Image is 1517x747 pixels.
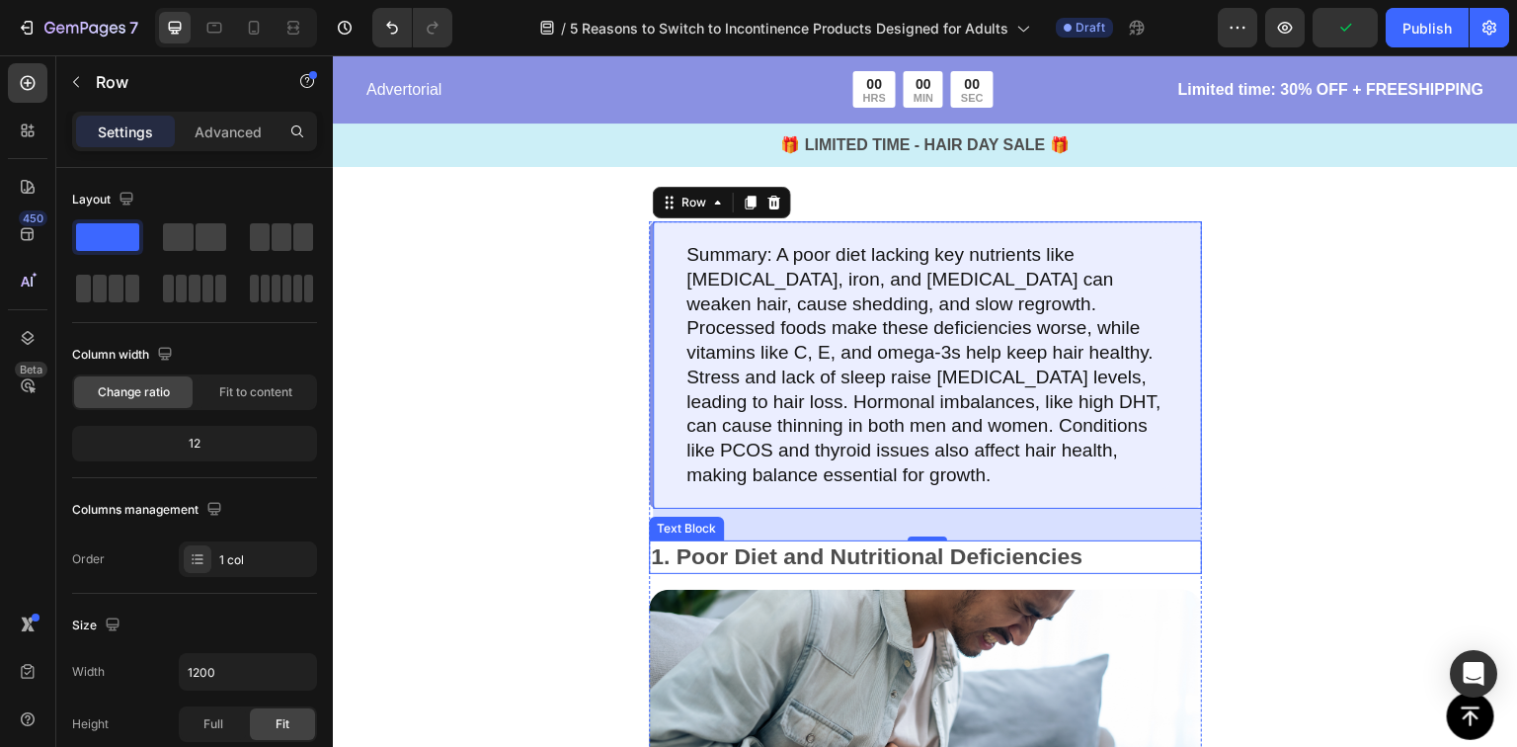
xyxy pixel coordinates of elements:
p: 7 [129,16,138,40]
span: Draft [1076,19,1105,37]
button: 7 [8,8,147,47]
input: Auto [180,654,316,690]
iframe: Design area [333,55,1517,747]
div: Publish [1402,18,1452,39]
button: Publish [1386,8,1469,47]
span: Fit to content [219,383,292,401]
div: 1 col [219,551,312,569]
div: Column width [72,342,177,369]
div: Beta [15,362,47,377]
div: Text Block [320,464,387,482]
p: Summary: A poor diet lacking key nutrients like [MEDICAL_DATA], iron, and [MEDICAL_DATA] can weak... [354,188,836,432]
div: Size [72,613,124,639]
div: Row [345,138,377,156]
div: Order [72,550,105,568]
div: Columns management [72,497,226,524]
p: Advanced [195,122,262,142]
p: Row [96,70,264,94]
span: Change ratio [98,383,170,401]
div: Undo/Redo [372,8,452,47]
span: Full [203,715,223,733]
div: Open Intercom Messenger [1450,650,1497,698]
p: Settings [98,122,153,142]
div: 12 [76,430,313,457]
div: Layout [72,187,138,213]
span: / [561,18,566,39]
span: 5 Reasons to Switch to Incontinence Products Designed for Adults [570,18,1008,39]
div: 450 [19,210,47,226]
div: Width [72,663,105,681]
div: Height [72,715,109,733]
p: 1. Poor Diet and Nutritional Deficiencies [318,487,867,517]
span: Fit [276,715,289,733]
